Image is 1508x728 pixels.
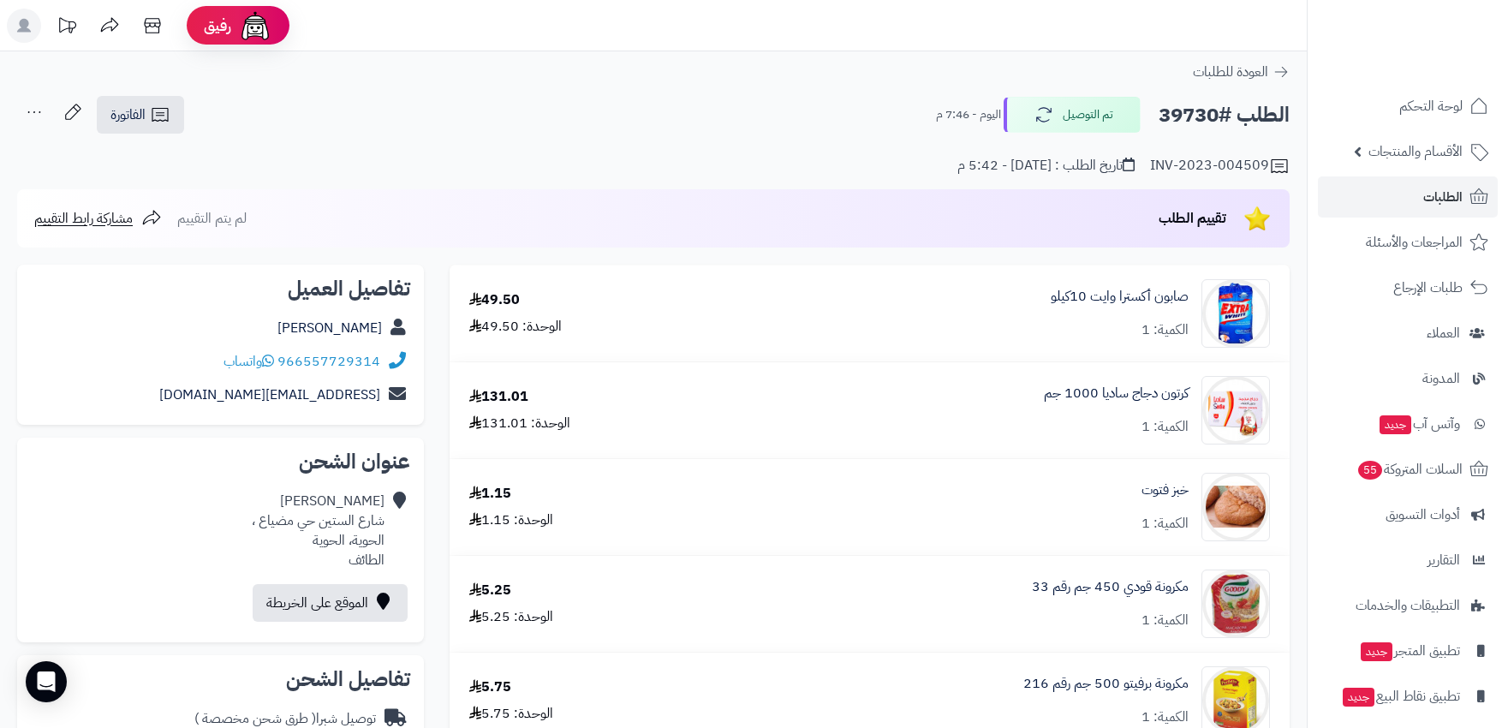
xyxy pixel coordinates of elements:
a: مكرونة قودي 450 جم رقم 33 [1032,577,1189,597]
a: لوحة التحكم [1318,86,1498,127]
h2: الطلب #39730 [1159,98,1290,133]
span: الفاتورة [110,104,146,125]
div: [PERSON_NAME] شارع الستين حي مضياع ، الحوية، الحوية الطائف [252,492,384,570]
h2: تفاصيل الشحن [31,669,410,689]
a: الطلبات [1318,176,1498,218]
a: التطبيقات والخدمات [1318,585,1498,626]
span: الطلبات [1423,185,1463,209]
div: الكمية: 1 [1141,417,1189,437]
img: 1664691369-%D8%AA%D9%86%D8%B2%D9%8A%D9%84%20(47)-90x90.jpg [1202,570,1269,638]
a: السلات المتروكة55 [1318,449,1498,490]
div: الوحدة: 5.25 [469,607,553,627]
a: التقارير [1318,540,1498,581]
small: اليوم - 7:46 م [936,106,1001,123]
div: INV-2023-004509 [1150,156,1290,176]
span: تطبيق نقاط البيع [1341,684,1460,708]
div: 49.50 [469,290,520,310]
div: الكمية: 1 [1141,320,1189,340]
a: خبز فتوت [1141,480,1189,500]
div: الوحدة: 49.50 [469,317,562,337]
span: التقارير [1428,548,1460,572]
span: مشاركة رابط التقييم [34,208,133,229]
h2: عنوان الشحن [31,451,410,472]
a: واتساب [224,351,274,372]
div: Open Intercom Messenger [26,661,67,702]
div: الكمية: 1 [1141,611,1189,630]
div: الوحدة: 5.75 [469,704,553,724]
span: المراجعات والأسئلة [1366,230,1463,254]
img: logo-2.png [1392,48,1492,84]
span: الأقسام والمنتجات [1368,140,1463,164]
h2: تفاصيل العميل [31,278,410,299]
img: 1664172096-uRRcYCNGzSLH0juiNGCbDvdp96QxGImRHCtnM97e-90x90.jpg [1202,279,1269,348]
a: مشاركة رابط التقييم [34,208,162,229]
a: [EMAIL_ADDRESS][DOMAIN_NAME] [159,385,380,405]
div: الوحدة: 1.15 [469,510,553,530]
a: 966557729314 [277,351,380,372]
div: تاريخ الطلب : [DATE] - 5:42 م [957,156,1135,176]
img: 1664440368-%D8%AA%D9%86%D8%B2%D9%8A%D9%84%20(16)-90x90.jpg [1202,473,1269,541]
div: الكمية: 1 [1141,707,1189,727]
button: تم التوصيل [1004,97,1141,133]
a: المدونة [1318,358,1498,399]
a: تحديثات المنصة [45,9,88,47]
a: العودة للطلبات [1193,62,1290,82]
span: العملاء [1427,321,1460,345]
span: جديد [1343,688,1374,707]
a: تطبيق المتجرجديد [1318,630,1498,671]
a: طلبات الإرجاع [1318,267,1498,308]
span: تطبيق المتجر [1359,639,1460,663]
div: الكمية: 1 [1141,514,1189,534]
a: المراجعات والأسئلة [1318,222,1498,263]
div: 131.01 [469,387,528,407]
div: 1.15 [469,484,511,504]
span: طلبات الإرجاع [1393,276,1463,300]
a: أدوات التسويق [1318,494,1498,535]
span: رفيق [204,15,231,36]
div: 5.25 [469,581,511,600]
span: 55 [1358,461,1382,480]
img: 12098bb14236aa663b51cc43fe6099d0b61b-90x90.jpg [1202,376,1269,445]
a: كرتون دجاج ساديا 1000 جم [1044,384,1189,403]
a: صابون أكسترا وايت 10كيلو [1051,287,1189,307]
span: العودة للطلبات [1193,62,1268,82]
a: مكرونة برفيتو 500 جم رقم 216 [1023,674,1189,694]
span: أدوات التسويق [1386,503,1460,527]
span: لوحة التحكم [1399,94,1463,118]
span: المدونة [1422,367,1460,391]
span: جديد [1380,415,1411,434]
a: الموقع على الخريطة [253,584,408,622]
div: 5.75 [469,677,511,697]
a: تطبيق نقاط البيعجديد [1318,676,1498,717]
a: الفاتورة [97,96,184,134]
span: جديد [1361,642,1392,661]
a: العملاء [1318,313,1498,354]
span: وآتس آب [1378,412,1460,436]
img: ai-face.png [238,9,272,43]
a: [PERSON_NAME] [277,318,382,338]
div: الوحدة: 131.01 [469,414,570,433]
span: تقييم الطلب [1159,208,1226,229]
span: لم يتم التقييم [177,208,247,229]
a: وآتس آبجديد [1318,403,1498,445]
span: السلات المتروكة [1356,457,1463,481]
span: التطبيقات والخدمات [1356,594,1460,618]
